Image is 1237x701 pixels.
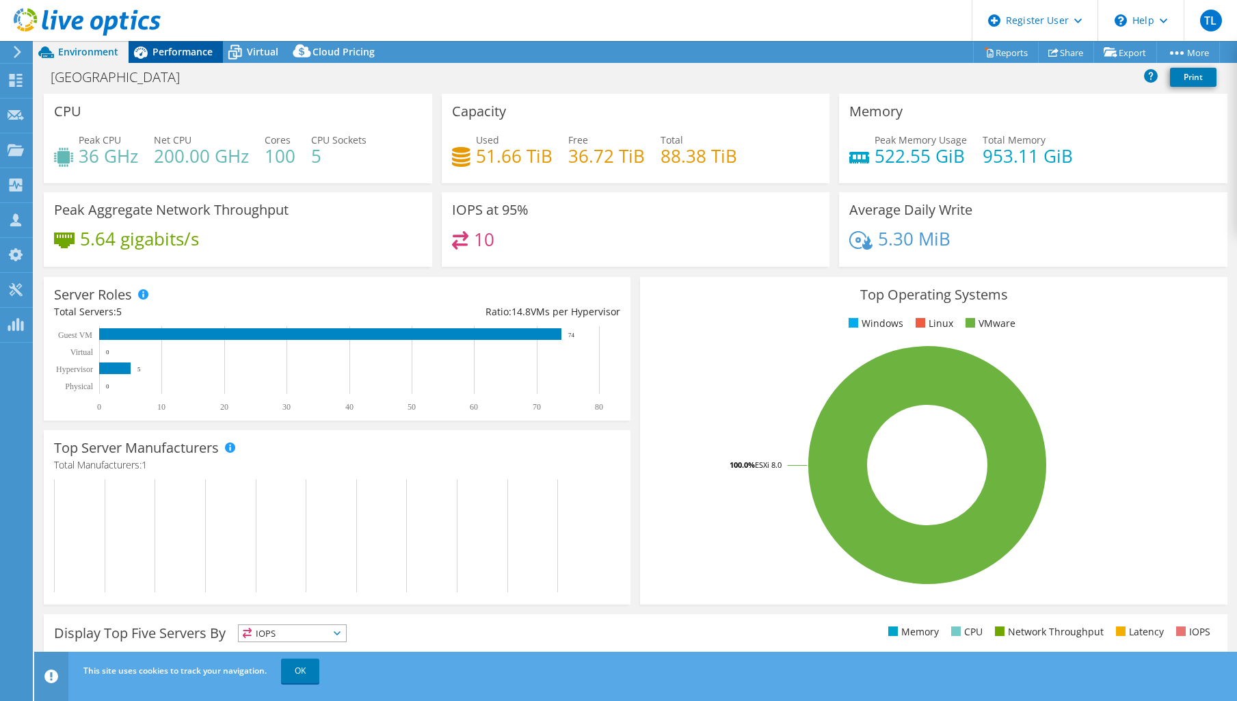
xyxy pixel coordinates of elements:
a: Share [1038,42,1094,63]
h3: CPU [54,104,81,119]
a: Reports [973,42,1039,63]
svg: \n [1115,14,1127,27]
h4: 5 [311,148,367,163]
text: 74 [568,332,575,339]
text: 10 [157,402,165,412]
h4: 10 [474,232,494,247]
h4: 88.38 TiB [661,148,737,163]
li: CPU [948,624,983,639]
text: 20 [220,402,228,412]
h3: Server Roles [54,287,132,302]
span: 1 [142,458,147,471]
h4: 100 [265,148,295,163]
a: Print [1170,68,1216,87]
div: Total Servers: [54,304,337,319]
a: More [1156,42,1220,63]
span: Free [568,133,588,146]
text: 30 [282,402,291,412]
h1: [GEOGRAPHIC_DATA] [44,70,201,85]
span: Used [476,133,499,146]
h4: 522.55 GiB [875,148,967,163]
h3: Capacity [452,104,506,119]
div: Ratio: VMs per Hypervisor [337,304,620,319]
text: 0 [106,383,109,390]
text: 0 [106,349,109,356]
text: 0 [97,402,101,412]
span: Peak CPU [79,133,121,146]
span: IOPS [239,625,346,642]
span: TL [1200,10,1222,31]
text: 80 [595,402,603,412]
span: 5 [116,305,122,318]
span: Performance [152,45,213,58]
span: CPU Sockets [311,133,367,146]
li: Latency [1113,624,1164,639]
text: Virtual [70,347,94,357]
li: VMware [962,316,1015,331]
span: 14.8 [511,305,531,318]
h4: 51.66 TiB [476,148,553,163]
h4: 5.64 gigabits/s [80,231,199,246]
span: Total [661,133,683,146]
text: Guest VM [58,330,92,340]
h4: 953.11 GiB [983,148,1073,163]
h4: 5.30 MiB [878,231,950,246]
h3: Average Daily Write [849,202,972,217]
h4: 36 GHz [79,148,138,163]
span: Cores [265,133,291,146]
text: Physical [65,382,93,391]
h3: IOPS at 95% [452,202,529,217]
text: Hypervisor [56,365,93,374]
span: Total Memory [983,133,1046,146]
li: Linux [912,316,953,331]
span: Peak Memory Usage [875,133,967,146]
tspan: ESXi 8.0 [755,460,782,470]
li: Memory [885,624,939,639]
span: This site uses cookies to track your navigation. [83,665,267,676]
h3: Peak Aggregate Network Throughput [54,202,289,217]
span: Net CPU [154,133,191,146]
h3: Top Server Manufacturers [54,440,219,455]
span: Cloud Pricing [312,45,375,58]
li: Windows [845,316,903,331]
h4: Total Manufacturers: [54,458,620,473]
tspan: 100.0% [730,460,755,470]
h4: 200.00 GHz [154,148,249,163]
h3: Top Operating Systems [650,287,1216,302]
span: Virtual [247,45,278,58]
a: Export [1093,42,1157,63]
text: 70 [533,402,541,412]
span: Environment [58,45,118,58]
text: 50 [408,402,416,412]
h4: 36.72 TiB [568,148,645,163]
h3: Memory [849,104,903,119]
a: OK [281,659,319,683]
text: 60 [470,402,478,412]
li: IOPS [1173,624,1210,639]
text: 40 [345,402,354,412]
li: Network Throughput [992,624,1104,639]
text: 5 [137,366,141,373]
